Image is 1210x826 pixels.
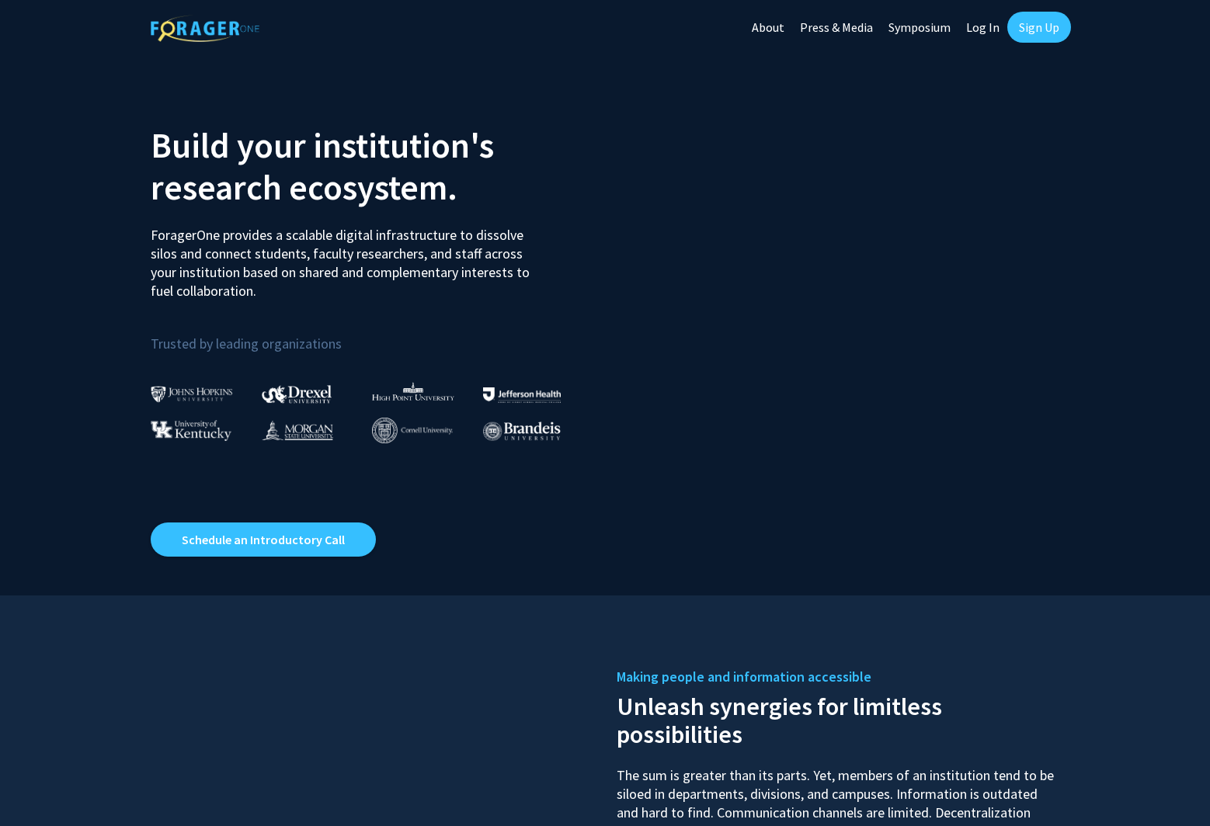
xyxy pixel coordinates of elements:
img: University of Kentucky [151,420,231,441]
h5: Making people and information accessible [617,665,1059,689]
p: ForagerOne provides a scalable digital infrastructure to dissolve silos and connect students, fac... [151,214,541,300]
img: High Point University [372,382,454,401]
img: Brandeis University [483,422,561,441]
h2: Unleash synergies for limitless possibilities [617,689,1059,748]
p: Trusted by leading organizations [151,313,593,356]
a: Sign Up [1007,12,1071,43]
img: Morgan State University [262,420,333,440]
a: Opens in a new tab [151,522,376,557]
img: Thomas Jefferson University [483,387,561,402]
img: Cornell University [372,418,453,443]
img: Johns Hopkins University [151,386,233,402]
img: ForagerOne Logo [151,15,259,42]
img: Drexel University [262,385,332,403]
h2: Build your institution's research ecosystem. [151,124,593,208]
